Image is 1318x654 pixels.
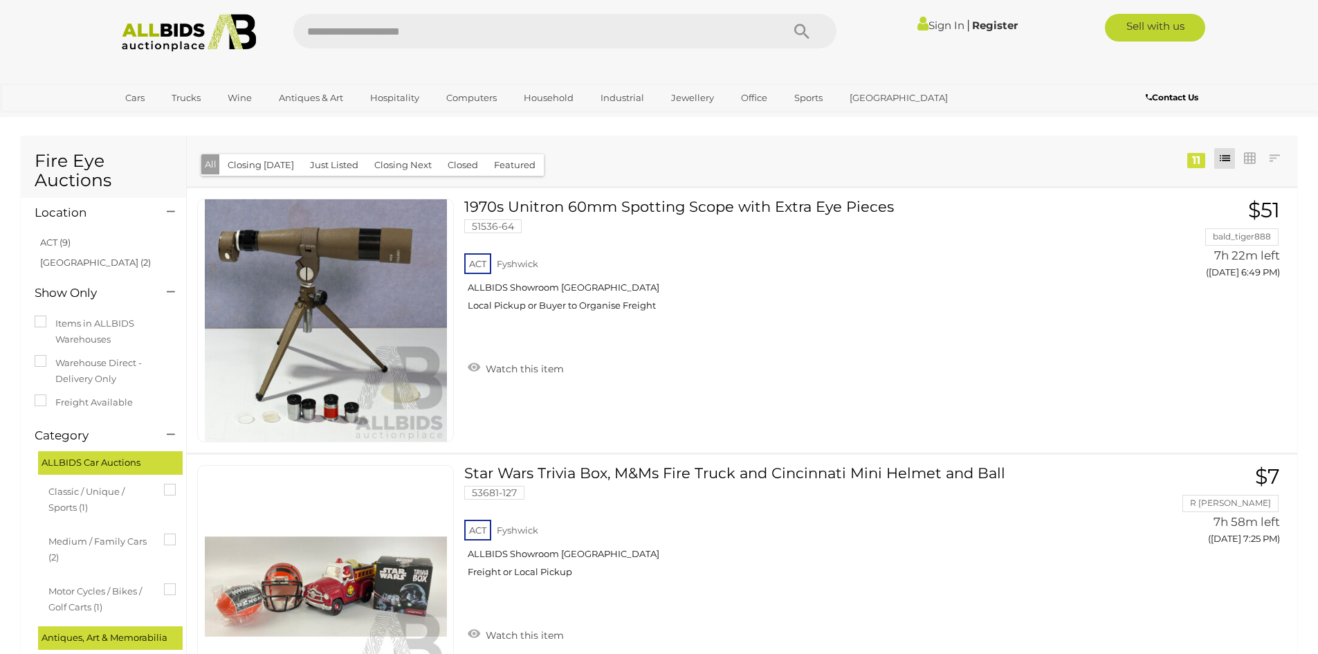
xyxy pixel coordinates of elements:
[1123,465,1283,552] a: $7 R [PERSON_NAME] 7h 58m left ([DATE] 7:25 PM)
[464,357,567,378] a: Watch this item
[35,287,146,300] h4: Show Only
[1105,14,1205,42] a: Sell with us
[662,87,723,109] a: Jewellery
[40,257,151,268] a: [GEOGRAPHIC_DATA] (2)
[219,154,302,176] button: Closing [DATE]
[35,152,172,190] h1: Fire Eye Auctions
[1146,90,1202,105] a: Contact Us
[270,87,352,109] a: Antiques & Art
[972,19,1018,32] a: Register
[486,154,544,176] button: Featured
[732,87,776,109] a: Office
[366,154,440,176] button: Closing Next
[437,87,506,109] a: Computers
[1248,197,1280,223] span: $51
[302,154,367,176] button: Just Listed
[475,199,1101,322] a: 1970s Unitron 60mm Spotting Scope with Extra Eye Pieces 51536-64 ACT Fyshwick ALLBIDS Showroom [G...
[163,87,210,109] a: Trucks
[1123,199,1283,285] a: $51 bald_tiger888 7h 22m left ([DATE] 6:49 PM)
[464,624,567,644] a: Watch this item
[38,626,183,649] div: Antiques, Art & Memorabilia
[35,394,133,410] label: Freight Available
[475,465,1101,588] a: Star Wars Trivia Box, M&Ms Fire Truck and Cincinnati Mini Helmet and Ball 53681-127 ACT Fyshwick ...
[1255,464,1280,489] span: $7
[1146,92,1198,102] b: Contact Us
[515,87,583,109] a: Household
[967,17,970,33] span: |
[35,316,172,348] label: Items in ALLBIDS Warehouses
[841,87,957,109] a: [GEOGRAPHIC_DATA]
[48,580,152,616] span: Motor Cycles / Bikes / Golf Carts (1)
[482,629,564,642] span: Watch this item
[439,154,486,176] button: Closed
[785,87,832,109] a: Sports
[116,87,154,109] a: Cars
[482,363,564,375] span: Watch this item
[205,199,447,442] img: 51536-64a.jpg
[592,87,653,109] a: Industrial
[35,355,172,388] label: Warehouse Direct - Delivery Only
[361,87,428,109] a: Hospitality
[114,14,264,52] img: Allbids.com.au
[35,206,146,219] h4: Location
[201,154,220,174] button: All
[38,451,183,474] div: ALLBIDS Car Auctions
[1187,153,1205,168] div: 11
[48,480,152,516] span: Classic / Unique / Sports (1)
[35,429,146,442] h4: Category
[917,19,964,32] a: Sign In
[767,14,836,48] button: Search
[219,87,261,109] a: Wine
[48,530,152,566] span: Medium / Family Cars (2)
[40,237,71,248] a: ACT (9)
